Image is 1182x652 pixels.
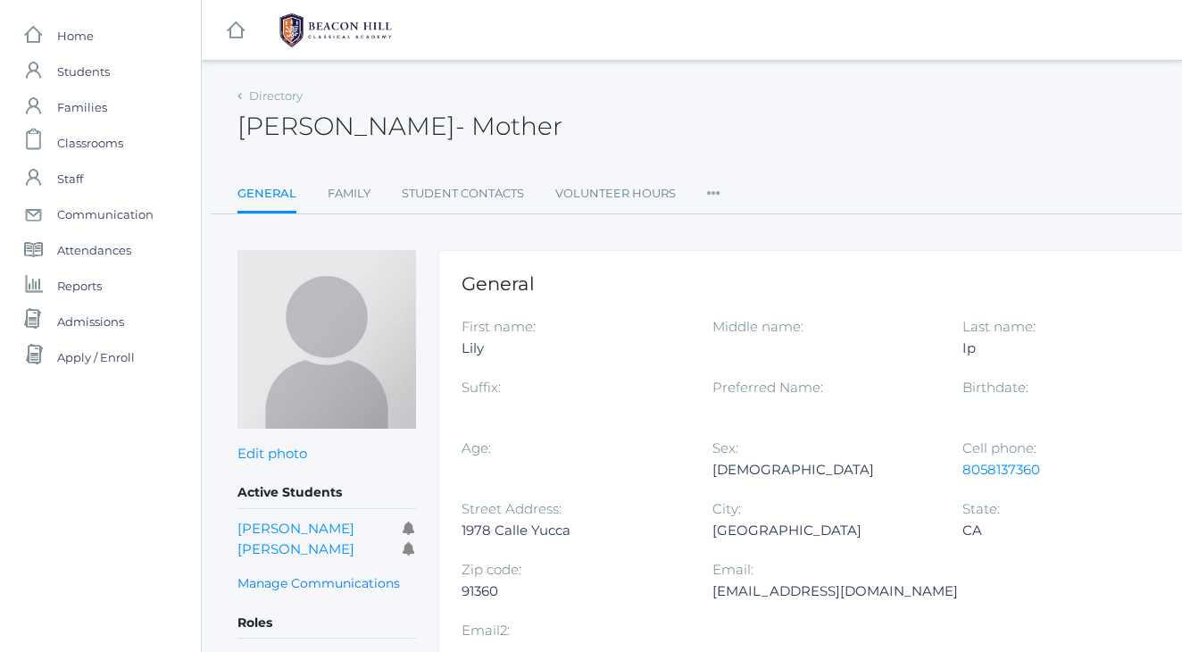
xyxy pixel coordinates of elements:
[462,338,686,359] div: Lily
[962,379,1028,396] label: Birthdate:
[555,176,676,212] a: Volunteer Hours
[237,608,416,639] h5: Roles
[712,459,936,481] div: [DEMOGRAPHIC_DATA]
[462,379,501,396] label: Suffix:
[962,439,1036,456] label: Cell phone:
[57,268,102,304] span: Reports
[403,522,416,535] i: Receives communications for this student
[237,250,416,429] img: Lily Ip
[712,581,958,602] div: [EMAIL_ADDRESS][DOMAIN_NAME]
[403,542,416,556] i: Receives communications for this student
[962,500,1000,517] label: State:
[455,111,562,141] span: - Mother
[712,500,741,517] label: City:
[328,176,370,212] a: Family
[237,113,562,140] h2: [PERSON_NAME]
[57,89,107,125] span: Families
[962,318,1036,335] label: Last name:
[57,54,110,89] span: Students
[269,8,403,53] img: 1_BHCALogos-05.png
[462,622,510,639] label: Email2:
[57,196,154,232] span: Communication
[237,540,354,557] a: [PERSON_NAME]
[57,339,135,375] span: Apply / Enroll
[57,161,83,196] span: Staff
[402,176,524,212] a: Student Contacts
[237,520,354,537] a: [PERSON_NAME]
[462,318,536,335] label: First name:
[462,581,686,602] div: 91360
[237,176,296,214] a: General
[57,232,131,268] span: Attendances
[462,561,521,578] label: Zip code:
[712,520,936,541] div: [GEOGRAPHIC_DATA]
[962,461,1040,478] a: 8058137360
[462,439,491,456] label: Age:
[712,379,823,396] label: Preferred Name:
[712,318,803,335] label: Middle name:
[462,500,562,517] label: Street Address:
[237,573,400,594] a: Manage Communications
[57,18,94,54] span: Home
[462,520,686,541] div: 1978 Calle Yucca
[249,88,303,103] a: Directory
[57,304,124,339] span: Admissions
[712,561,753,578] label: Email:
[237,445,307,462] a: Edit photo
[712,439,738,456] label: Sex:
[57,125,123,161] span: Classrooms
[237,478,416,508] h5: Active Students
